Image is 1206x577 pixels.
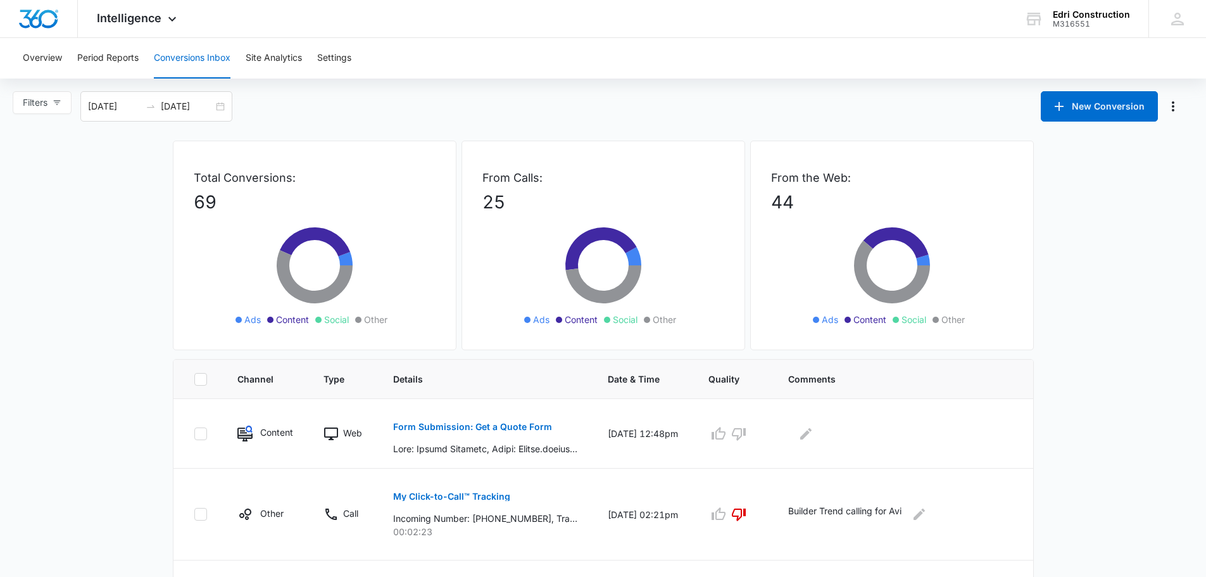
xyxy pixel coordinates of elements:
span: Quality [708,372,739,386]
button: Settings [317,38,351,79]
p: 00:02:23 [393,525,577,538]
span: Intelligence [97,11,161,25]
span: Other [364,313,387,326]
td: [DATE] 02:21pm [593,469,693,561]
span: swap-right [146,101,156,111]
span: Filters [23,96,47,110]
p: Form Submission: Get a Quote Form [393,422,552,431]
span: Social [901,313,926,326]
button: Edit Comments [909,504,929,524]
span: Content [276,313,309,326]
button: Overview [23,38,62,79]
button: Conversions Inbox [154,38,230,79]
p: Builder Trend calling for Avi [788,504,901,524]
button: Site Analytics [246,38,302,79]
p: Web [343,426,362,440]
p: Content [260,426,293,439]
span: Other [941,313,965,326]
span: Other [653,313,676,326]
p: Total Conversions: [194,169,436,186]
td: [DATE] 12:48pm [593,399,693,469]
button: Filters [13,91,72,114]
div: account id [1053,20,1130,29]
button: Form Submission: Get a Quote Form [393,412,552,442]
p: Incoming Number: [PHONE_NUMBER], Tracking Number: [PHONE_NUMBER], Ring To: [PHONE_NUMBER], Caller... [393,512,577,525]
button: Period Reports [77,38,139,79]
span: Ads [244,313,261,326]
span: Content [853,313,886,326]
button: My Click-to-Call™ Tracking [393,481,510,512]
p: Call [343,507,358,520]
p: From the Web: [771,169,1013,186]
span: Social [613,313,638,326]
span: Channel [237,372,275,386]
button: Manage Numbers [1163,96,1183,117]
input: End date [161,99,213,113]
p: 44 [771,189,1013,215]
span: Social [324,313,349,326]
span: Ads [533,313,550,326]
p: 69 [194,189,436,215]
p: Other [260,507,284,520]
div: account name [1053,10,1130,20]
p: My Click-to-Call™ Tracking [393,492,510,501]
span: to [146,101,156,111]
span: Details [393,372,559,386]
button: Edit Comments [796,424,816,444]
p: Lore: Ipsumd Sitametc, Adipi: Elitse.doeiusmodtemporin@utlab.etd, Magna: 8918534081, Aliq Enimadm... [393,442,577,455]
span: Type [323,372,344,386]
span: Content [565,313,598,326]
p: 25 [482,189,724,215]
button: New Conversion [1041,91,1158,122]
p: From Calls: [482,169,724,186]
span: Date & Time [608,372,660,386]
input: Start date [88,99,141,113]
span: Comments [788,372,994,386]
span: Ads [822,313,838,326]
